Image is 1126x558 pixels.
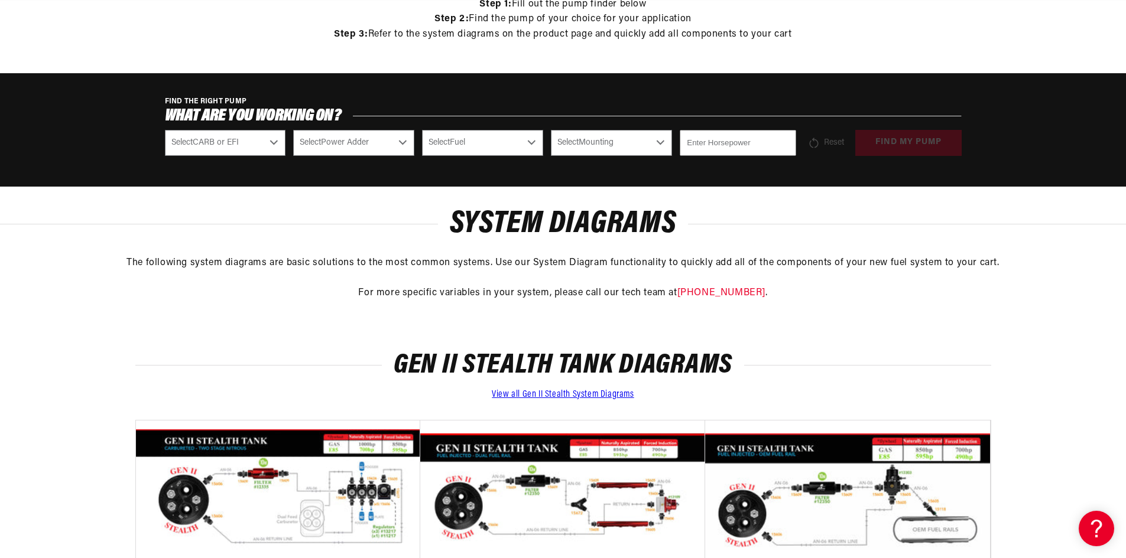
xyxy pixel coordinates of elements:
[165,98,247,105] span: FIND THE RIGHT PUMP
[135,353,991,378] h2: Gen II Stealth Tank Diagrams
[492,390,634,399] a: View all Gen II Stealth System Diagrams
[165,130,286,156] select: CARB or EFI
[293,130,414,156] select: Power Adder
[422,130,543,156] select: Fuel
[677,288,765,298] a: [PHONE_NUMBER]
[165,109,342,123] span: What are you working on?
[551,130,672,156] select: Mounting
[334,30,368,39] strong: Step 3:
[680,130,796,156] input: Enter Horsepower
[434,14,469,24] strong: Step 2:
